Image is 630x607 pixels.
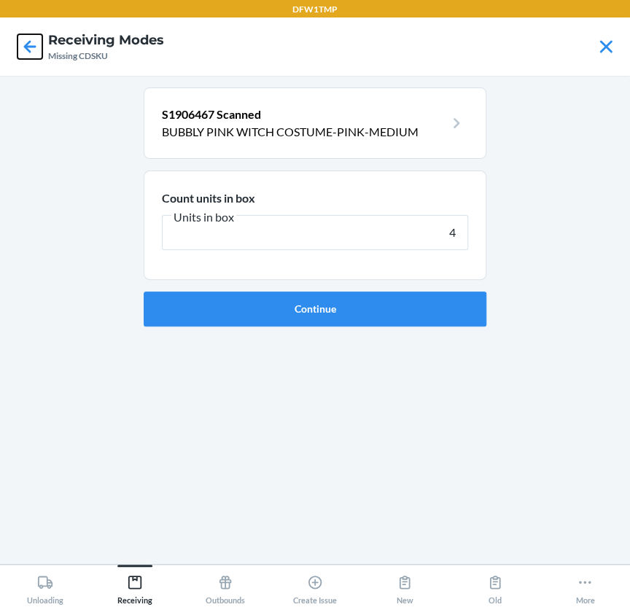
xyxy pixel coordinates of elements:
[292,3,338,16] p: DFW1TMP
[162,123,445,141] p: BUBBLY PINK WITCH COSTUME-PINK-MEDIUM
[162,191,255,205] span: Count units in box
[27,568,63,605] div: Unloading
[270,565,359,605] button: Create Issue
[171,210,236,224] span: Units in box
[48,50,164,63] div: Missing CDSKU
[162,107,261,121] span: S1906467 Scanned
[575,568,594,605] div: More
[206,568,245,605] div: Outbounds
[450,565,540,605] button: Old
[48,31,164,50] h4: Receiving Modes
[540,565,630,605] button: More
[487,568,503,605] div: Old
[293,568,337,605] div: Create Issue
[162,215,468,250] input: Units in box
[180,565,270,605] button: Outbounds
[397,568,413,605] div: New
[117,568,152,605] div: Receiving
[144,291,486,326] button: Continue
[90,565,179,605] button: Receiving
[162,106,468,141] a: S1906467 ScannedBUBBLY PINK WITCH COSTUME-PINK-MEDIUM
[360,565,450,605] button: New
